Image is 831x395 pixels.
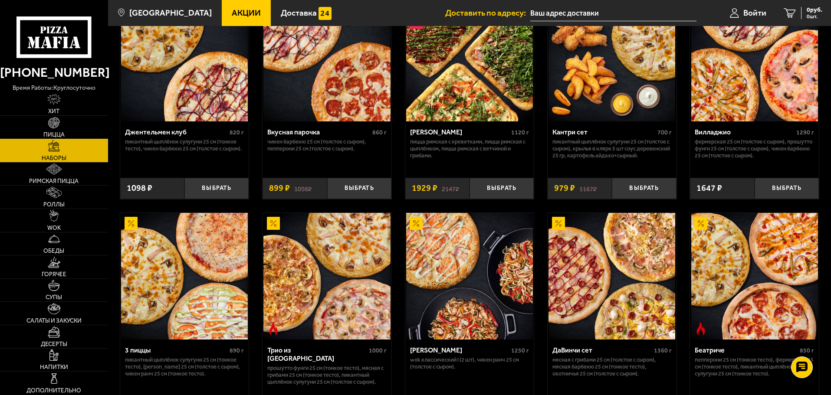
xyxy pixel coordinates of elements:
p: Wok классический L (2 шт), Чикен Ранч 25 см (толстое с сыром). [410,356,529,370]
span: 1098 ₽ [127,184,152,193]
span: 1120 г [511,129,529,136]
p: Пикантный цыплёнок сулугуни 25 см (толстое с сыром), крылья в кляре 5 шт соус деревенский 25 гр, ... [552,138,672,159]
button: Выбрать [612,178,676,199]
span: Десерты [41,341,67,347]
span: Дополнительно [26,388,81,394]
span: 890 г [230,347,244,354]
span: 0 руб. [807,7,822,13]
span: WOK [47,225,61,231]
img: ДаВинчи сет [549,213,675,340]
button: Выбрать [755,178,819,199]
p: Прошутто Фунги 25 см (тонкое тесто), Мясная с грибами 25 см (тонкое тесто), Пикантный цыплёнок су... [267,365,387,385]
a: АкционныйОстрое блюдоТрио из Рио [263,213,391,340]
span: Хит [48,108,59,114]
a: Акционный3 пиццы [120,213,249,340]
img: Острое блюдо [267,322,280,335]
span: 1290 г [796,129,814,136]
button: Выбрать [184,178,249,199]
a: АкционныйОстрое блюдоБеатриче [690,213,819,340]
div: 3 пиццы [125,346,228,354]
span: 1250 г [511,347,529,354]
div: Вилладжио [695,128,794,136]
p: Мясная с грибами 25 см (толстое с сыром), Мясная Барбекю 25 см (тонкое тесто), Охотничья 25 см (т... [552,356,672,377]
span: Римская пицца [29,178,79,184]
img: Акционный [410,217,423,230]
div: [PERSON_NAME] [410,346,509,354]
img: 3 пиццы [121,213,248,340]
p: Пицца Римская с креветками, Пицца Римская с цыплёнком, Пицца Римская с ветчиной и грибами. [410,138,529,159]
span: Горячее [42,271,66,277]
span: Войти [743,9,766,17]
div: Кантри сет [552,128,655,136]
img: Акционный [125,217,138,230]
p: Пикантный цыплёнок сулугуни 25 см (тонкое тесто), Чикен Барбекю 25 см (толстое с сыром). [125,138,244,152]
span: Салаты и закуски [26,318,82,324]
span: 0 шт. [807,14,822,19]
p: Пепперони 25 см (тонкое тесто), Фермерская 25 см (тонкое тесто), Пикантный цыплёнок сулугуни 25 с... [695,356,814,377]
span: 1000 г [369,347,387,354]
s: 1098 ₽ [294,184,312,193]
span: 850 г [800,347,814,354]
p: Фермерская 25 см (толстое с сыром), Прошутто Фунги 25 см (толстое с сыром), Чикен Барбекю 25 см (... [695,138,814,159]
span: Напитки [40,364,68,370]
img: Трио из Рио [263,213,390,340]
span: 820 г [230,129,244,136]
div: Беатриче [695,346,798,354]
button: Выбрать [470,178,534,199]
div: Вкусная парочка [267,128,370,136]
img: Вилла Капри [406,213,533,340]
input: Ваш адрес доставки [530,5,696,21]
span: Доставка [281,9,317,17]
p: Пикантный цыплёнок сулугуни 25 см (тонкое тесто), [PERSON_NAME] 25 см (толстое с сыром), Чикен Ра... [125,356,244,377]
div: ДаВинчи сет [552,346,652,354]
span: 860 г [372,129,387,136]
span: 1929 ₽ [412,184,437,193]
s: 2147 ₽ [442,184,459,193]
span: 899 ₽ [269,184,290,193]
a: АкционныйВилла Капри [405,213,534,340]
span: [GEOGRAPHIC_DATA] [129,9,212,17]
span: Акции [232,9,261,17]
p: Чикен Барбекю 25 см (толстое с сыром), Пепперони 25 см (толстое с сыром). [267,138,387,152]
div: [PERSON_NAME] [410,128,509,136]
span: 1360 г [654,347,672,354]
span: 700 г [657,129,672,136]
span: Супы [46,294,62,300]
div: Трио из [GEOGRAPHIC_DATA] [267,346,367,362]
div: Джентельмен клуб [125,128,228,136]
button: Выбрать [327,178,391,199]
img: Акционный [694,217,707,230]
span: Пицца [43,132,65,138]
span: Обеды [43,248,64,254]
img: Акционный [552,217,565,230]
span: Роллы [43,202,65,208]
img: Острое блюдо [694,322,707,335]
img: 15daf4d41897b9f0e9f617042186c801.svg [319,7,332,20]
span: 1647 ₽ [696,184,722,193]
a: АкционныйДаВинчи сет [548,213,677,340]
img: Акционный [267,217,280,230]
img: Беатриче [691,213,818,340]
span: Наборы [42,155,66,161]
s: 1167 ₽ [579,184,597,193]
span: Доставить по адресу: [445,9,530,17]
span: 979 ₽ [554,184,575,193]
